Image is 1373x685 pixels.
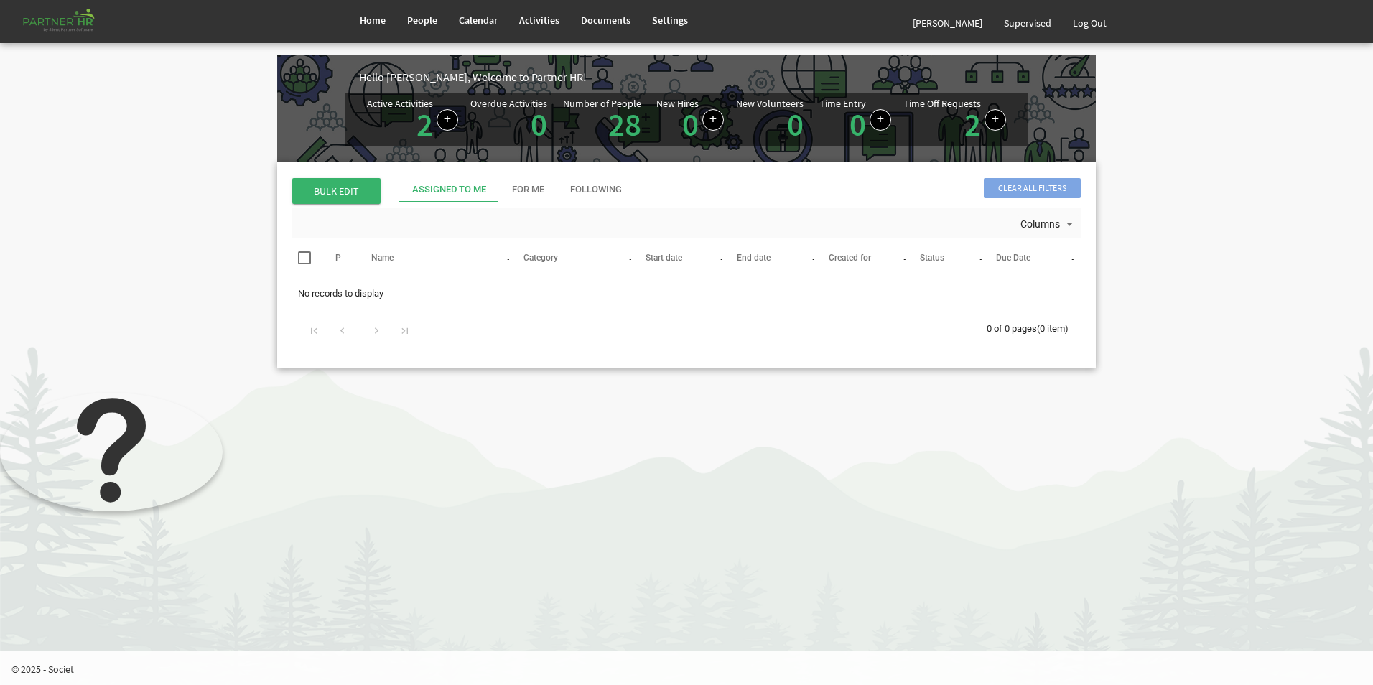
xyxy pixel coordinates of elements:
[531,104,547,144] a: 0
[523,253,558,263] span: Category
[359,69,1096,85] div: Hello [PERSON_NAME], Welcome to Partner HR!
[996,253,1030,263] span: Due Date
[870,109,891,131] a: Log hours
[787,104,804,144] a: 0
[920,253,944,263] span: Status
[367,98,433,108] div: Active Activities
[563,98,641,108] div: Number of People
[570,183,622,197] div: Following
[367,98,458,141] div: Number of active Activities in Partner HR
[563,98,645,141] div: Total number of active people in Partner HR
[850,104,866,144] a: 0
[656,98,699,108] div: New Hires
[652,14,688,27] span: Settings
[993,3,1062,43] a: Supervised
[11,662,1373,676] p: © 2025 - Societ
[702,109,724,131] a: Add new person to Partner HR
[367,320,386,340] div: Go to next page
[1018,215,1079,234] button: Columns
[407,14,437,27] span: People
[371,253,394,263] span: Name
[1019,215,1061,233] span: Columns
[903,98,1006,141] div: Number of active time off requests
[292,280,1081,307] td: No records to display
[335,253,341,263] span: P
[512,183,544,197] div: For Me
[902,3,993,43] a: [PERSON_NAME]
[304,320,324,340] div: Go to first page
[903,98,981,108] div: Time Off Requests
[1062,3,1117,43] a: Log Out
[608,104,641,144] a: 28
[416,104,433,144] a: 2
[819,98,891,141] div: Number of Time Entries
[437,109,458,131] a: Create a new Activity
[292,178,381,204] span: BULK EDIT
[581,14,630,27] span: Documents
[682,104,699,144] a: 0
[736,98,804,108] div: New Volunteers
[984,178,1081,198] span: Clear all filters
[1004,17,1051,29] span: Supervised
[737,253,771,263] span: End date
[736,98,807,141] div: Volunteer hired in the last 7 days
[399,177,1189,202] div: tab-header
[470,98,551,141] div: Activities assigned to you for which the Due Date is passed
[470,98,547,108] div: Overdue Activities
[964,104,981,144] a: 2
[360,14,386,27] span: Home
[987,323,1037,334] span: 0 of 0 pages
[985,109,1006,131] a: Create a new time off request
[459,14,498,27] span: Calendar
[656,98,724,141] div: People hired in the last 7 days
[819,98,866,108] div: Time Entry
[395,320,414,340] div: Go to last page
[412,183,486,197] div: Assigned To Me
[646,253,682,263] span: Start date
[1037,323,1069,334] span: (0 item)
[519,14,559,27] span: Activities
[1018,208,1079,238] div: Columns
[332,320,352,340] div: Go to previous page
[987,312,1081,342] div: 0 of 0 pages (0 item)
[829,253,871,263] span: Created for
